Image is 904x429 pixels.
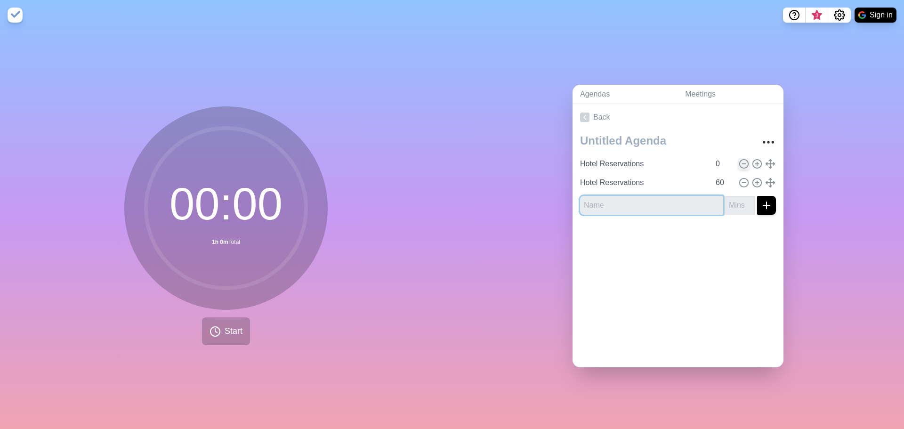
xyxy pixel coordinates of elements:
[783,8,806,23] button: Help
[858,11,866,19] img: google logo
[580,196,723,215] input: Name
[225,325,242,338] span: Start
[759,133,778,152] button: More
[813,12,821,19] span: 3
[573,104,783,130] a: Back
[806,8,828,23] button: What’s new
[576,173,710,192] input: Name
[573,85,678,104] a: Agendas
[712,173,734,192] input: Mins
[712,154,734,173] input: Mins
[678,85,783,104] a: Meetings
[8,8,23,23] img: timeblocks logo
[855,8,896,23] button: Sign in
[725,196,755,215] input: Mins
[828,8,851,23] button: Settings
[576,154,710,173] input: Name
[202,317,250,345] button: Start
